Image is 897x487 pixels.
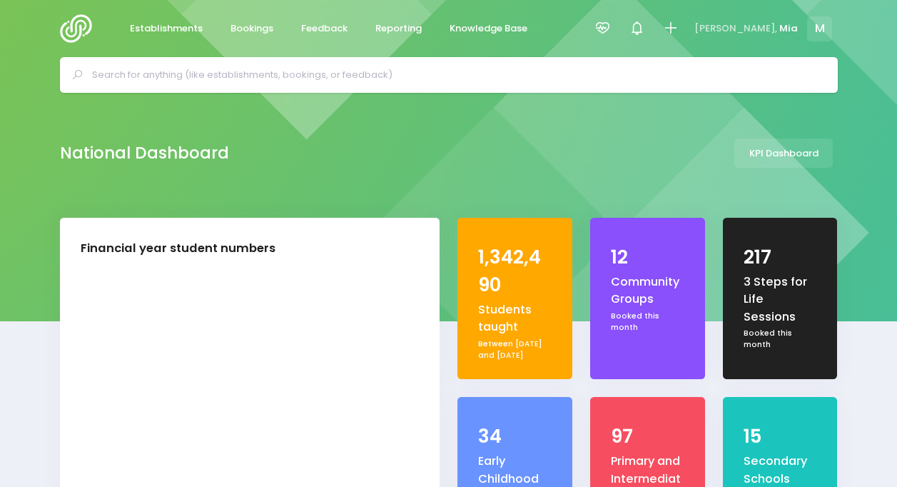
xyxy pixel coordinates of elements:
[807,16,832,41] span: M
[478,423,551,451] div: 34
[118,15,215,43] a: Establishments
[744,423,816,451] div: 15
[130,21,203,36] span: Establishments
[611,423,684,451] div: 97
[744,243,816,271] div: 217
[478,338,551,361] div: Between [DATE] and [DATE]
[301,21,348,36] span: Feedback
[478,243,551,299] div: 1,342,490
[60,14,101,43] img: Logo
[611,311,684,333] div: Booked this month
[219,15,285,43] a: Bookings
[364,15,434,43] a: Reporting
[290,15,360,43] a: Feedback
[92,64,818,86] input: Search for anything (like establishments, bookings, or feedback)
[60,144,229,163] h2: National Dashboard
[478,301,551,336] div: Students taught
[611,273,684,308] div: Community Groups
[230,21,273,36] span: Bookings
[744,328,816,350] div: Booked this month
[694,21,777,36] span: [PERSON_NAME],
[450,21,527,36] span: Knowledge Base
[744,273,816,326] div: 3 Steps for Life Sessions
[779,21,798,36] span: Mia
[734,139,833,168] a: KPI Dashboard
[611,243,684,271] div: 12
[375,21,422,36] span: Reporting
[81,240,275,258] div: Financial year student numbers
[438,15,539,43] a: Knowledge Base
